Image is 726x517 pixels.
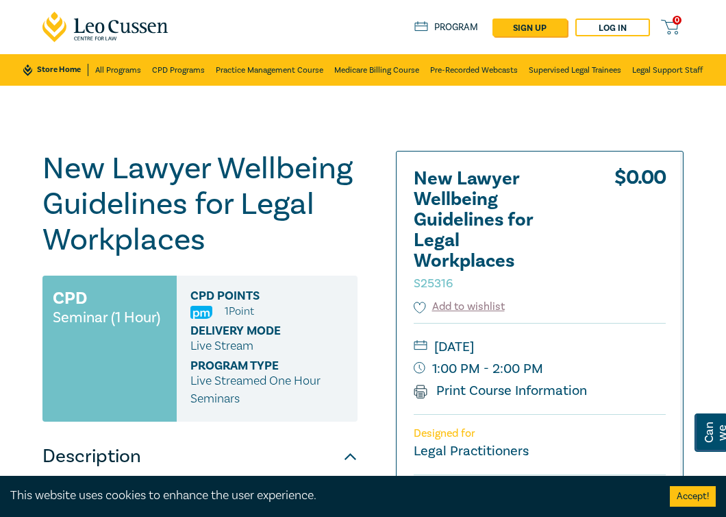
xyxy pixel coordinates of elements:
a: Store Home [23,64,88,76]
span: Delivery Mode [190,324,317,337]
a: Supervised Legal Trainees [529,54,621,86]
div: This website uses cookies to enhance the user experience. [10,487,649,505]
p: Live Streamed One Hour Seminars [190,372,344,408]
a: Print Course Information [414,382,587,400]
small: 1:00 PM - 2:00 PM [414,358,666,380]
a: Medicare Billing Course [334,54,419,86]
p: Designed for [414,427,666,440]
span: 0 [673,16,681,25]
a: Log in [575,19,650,36]
a: Pre-Recorded Webcasts [430,54,518,86]
small: S25316 [414,276,453,291]
h1: New Lawyer Wellbeing Guidelines for Legal Workplaces [42,151,358,258]
small: [DATE] [414,336,666,358]
a: Program [414,21,478,34]
img: Practice Management & Business Skills [190,306,212,319]
li: 1 Point [225,302,254,320]
a: All Programs [95,54,141,86]
a: CPD Programs [152,54,205,86]
button: Add to wishlist [414,299,505,315]
span: Program type [190,359,317,372]
span: CPD Points [190,289,317,302]
button: Accept cookies [670,486,716,507]
h3: CPD [53,286,87,311]
a: sign up [492,19,567,36]
small: Seminar (1 Hour) [53,311,160,324]
h2: New Lawyer Wellbeing Guidelines for Legal Workplaces [414,169,564,292]
button: Description [42,436,358,477]
a: Practice Management Course [216,54,323,86]
span: Live Stream [190,338,253,354]
div: $ 0.00 [614,169,666,299]
a: Legal Support Staff [632,54,703,86]
small: Legal Practitioners [414,442,529,460]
